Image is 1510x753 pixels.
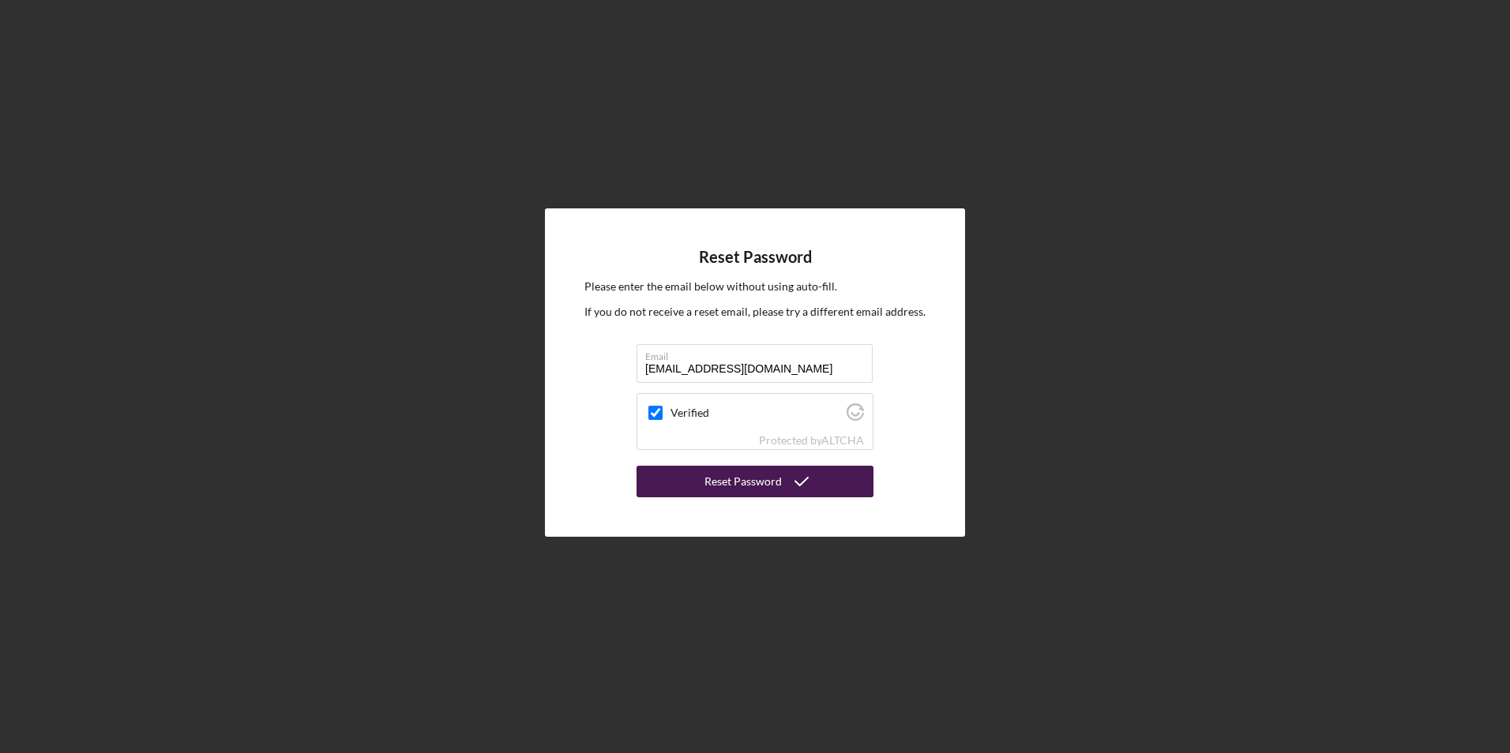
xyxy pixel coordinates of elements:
[847,410,864,423] a: Visit Altcha.org
[821,433,864,447] a: Visit Altcha.org
[670,406,842,419] label: Verified
[759,434,864,447] div: Protected by
[699,248,812,266] h4: Reset Password
[584,278,926,295] p: Please enter the email below without using auto-fill.
[645,345,873,362] label: Email
[704,466,782,497] div: Reset Password
[584,303,926,320] p: If you do not receive a reset email, please try a different email address.
[637,466,873,497] button: Reset Password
